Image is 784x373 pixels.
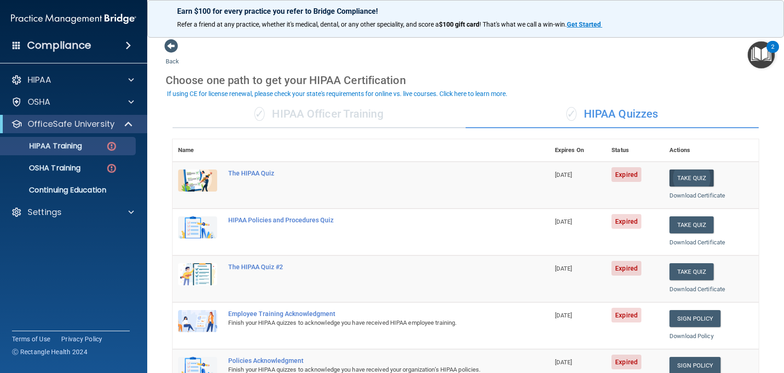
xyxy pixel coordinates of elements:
[106,141,117,152] img: danger-circle.6113f641.png
[177,21,439,28] span: Refer a friend at any practice, whether it's medical, dental, or any other speciality, and score a
[228,317,503,328] div: Finish your HIPAA quizzes to acknowledge you have received HIPAA employee training.
[28,119,115,130] p: OfficeSafe University
[28,96,51,107] p: OSHA
[567,21,602,28] a: Get Started
[567,21,601,28] strong: Get Started
[228,310,503,317] div: Employee Training Acknowledgment
[11,207,134,218] a: Settings
[611,214,641,229] span: Expired
[28,207,62,218] p: Settings
[11,74,134,85] a: HIPAA
[555,265,572,272] span: [DATE]
[228,170,503,177] div: The HIPAA Quiz
[555,218,572,225] span: [DATE]
[166,67,766,94] div: Choose one path to get your HIPAA Certification
[771,47,774,59] div: 2
[166,89,509,98] button: If using CE for license renewal, please check your state's requirements for online vs. live cours...
[611,308,641,322] span: Expired
[228,216,503,224] div: HIPAA Policies and Procedures Quiz
[12,347,87,356] span: Ⓒ Rectangle Health 2024
[28,74,51,85] p: HIPAA
[173,101,466,128] div: HIPAA Officer Training
[439,21,479,28] strong: $100 gift card
[12,334,50,344] a: Terms of Use
[669,170,714,186] button: Take Quiz
[611,355,641,369] span: Expired
[61,334,103,344] a: Privacy Policy
[177,7,754,16] p: Earn $100 for every practice you refer to Bridge Compliance!
[669,286,725,293] a: Download Certificate
[669,239,725,246] a: Download Certificate
[555,312,572,319] span: [DATE]
[228,357,503,364] div: Policies Acknowledgment
[669,263,714,280] button: Take Quiz
[173,139,223,162] th: Name
[6,164,81,173] p: OSHA Training
[611,167,641,182] span: Expired
[611,261,641,276] span: Expired
[549,139,606,162] th: Expires On
[466,101,759,128] div: HIPAA Quizzes
[748,41,775,68] button: Open Resource Center, 2 new notifications
[479,21,567,28] span: ! That's what we call a win-win.
[11,96,134,107] a: OSHA
[167,90,507,97] div: If using CE for license renewal, please check your state's requirements for online vs. live cours...
[6,186,132,195] p: Continuing Education
[566,107,576,121] span: ✓
[555,171,572,178] span: [DATE]
[669,310,721,327] a: Sign Policy
[254,107,265,121] span: ✓
[664,139,759,162] th: Actions
[606,139,664,162] th: Status
[669,216,714,233] button: Take Quiz
[6,141,82,151] p: HIPAA Training
[555,359,572,366] span: [DATE]
[669,192,725,199] a: Download Certificate
[11,119,133,130] a: OfficeSafe University
[27,39,91,52] h4: Compliance
[166,47,179,65] a: Back
[106,163,117,174] img: danger-circle.6113f641.png
[11,10,136,28] img: PMB logo
[228,263,503,271] div: The HIPAA Quiz #2
[669,333,714,339] a: Download Policy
